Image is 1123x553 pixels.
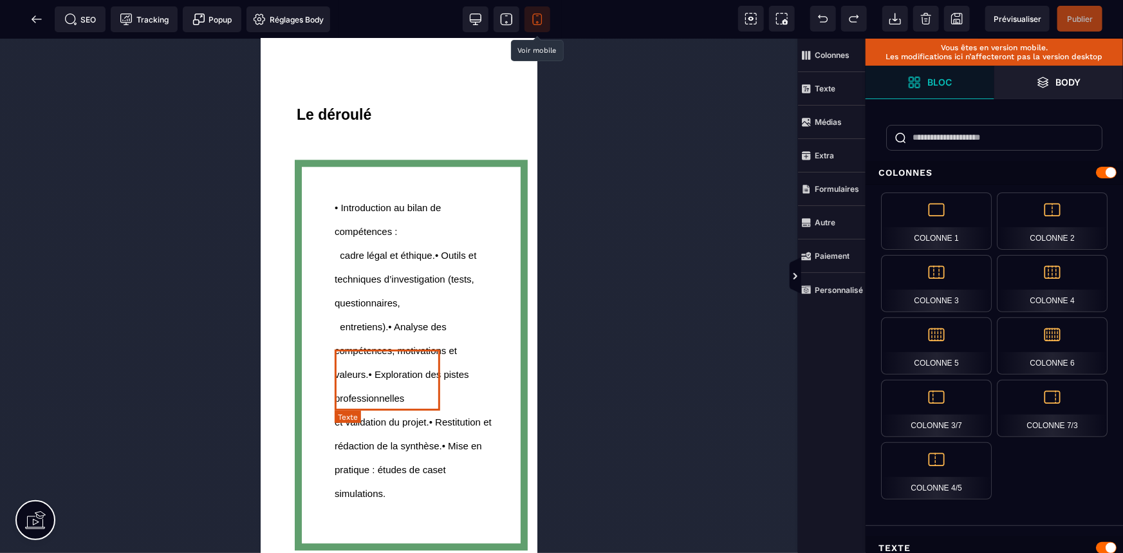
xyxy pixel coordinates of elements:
span: Extra [798,139,866,173]
div: Colonne 3/7 [881,380,992,437]
span: Défaire [810,6,836,32]
div: Colonne 7/3 [997,380,1108,437]
span: Réglages Body [253,13,324,26]
span: Prévisualiser [994,14,1041,24]
strong: Personnalisé [815,285,863,295]
span: Voir les composants [738,6,764,32]
span: Nettoyage [913,6,939,32]
div: Colonne 4 [997,255,1108,312]
span: Voir mobile [524,6,550,32]
span: et validation du projet. [74,378,169,389]
span: Importer [882,6,908,32]
strong: Formulaires [815,184,859,194]
strong: Extra [815,151,834,160]
span: Créer une alerte modale [183,6,241,32]
span: • Introduction au bilan de compétences : cadre légal et éthique. [74,164,183,222]
p: Vous êtes en version mobile. [872,43,1117,52]
span: Texte [798,72,866,106]
span: Médias [798,106,866,139]
div: Colonne 6 [997,317,1108,375]
span: Personnalisé [798,273,866,306]
span: Aperçu [985,6,1050,32]
span: Code de suivi [111,6,178,32]
span: Voir tablette [494,6,519,32]
div: Le déroulé [36,68,257,86]
span: Enregistrer le contenu [1057,6,1102,32]
span: SEO [64,13,97,26]
span: Afficher les vues [866,258,878,296]
span: Capture d'écran [769,6,795,32]
span: Ouvrir les blocs [866,66,994,99]
strong: Autre [815,218,835,227]
span: Retour [24,6,50,32]
div: Colonne 1 [881,192,992,250]
strong: Paiement [815,251,849,261]
div: Colonne 3 [881,255,992,312]
strong: Bloc [927,77,952,87]
span: Autre [798,206,866,239]
span: Publier [1067,14,1093,24]
span: Métadata SEO [55,6,106,32]
span: Colonnes [798,39,866,72]
span: Rétablir [841,6,867,32]
strong: Texte [815,84,835,93]
div: Colonnes [866,161,1123,185]
span: Favicon [246,6,330,32]
span: • Analyse des compétences, motivations et valeurs. [74,283,199,341]
span: • Exploration des pistes professionnelles [74,330,211,365]
p: Les modifications ici n’affecteront pas la version desktop [872,52,1117,61]
span: Popup [192,13,232,26]
strong: Médias [815,117,842,127]
span: Ouvrir les calques [994,66,1123,99]
span: (tests, questionnaires, entretiens). [74,235,216,294]
span: Voir bureau [463,6,488,32]
strong: Colonnes [815,50,849,60]
span: Tracking [120,13,169,26]
span: Enregistrer [944,6,970,32]
div: Colonne 5 [881,317,992,375]
div: Colonne 4/5 [881,442,992,500]
div: Colonne 2 [997,192,1108,250]
strong: Body [1056,77,1081,87]
span: Formulaires [798,173,866,206]
span: Paiement [798,239,866,273]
